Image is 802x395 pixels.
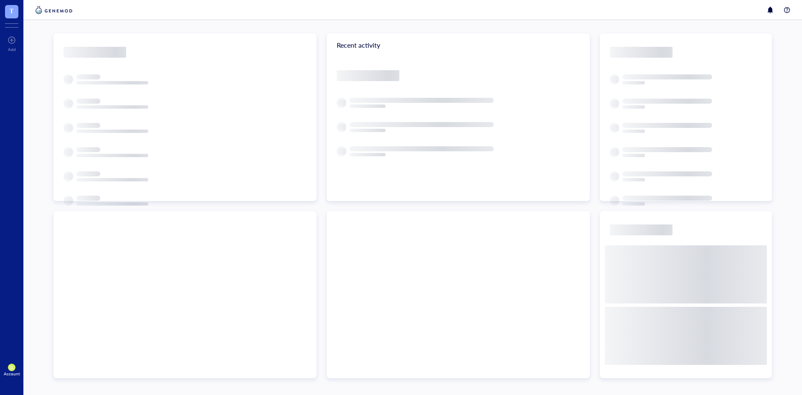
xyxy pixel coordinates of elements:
[10,5,14,16] span: T
[33,5,74,15] img: genemod-logo
[10,365,13,370] span: SL
[327,33,590,57] div: Recent activity
[4,371,20,376] div: Account
[8,47,16,52] div: Add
